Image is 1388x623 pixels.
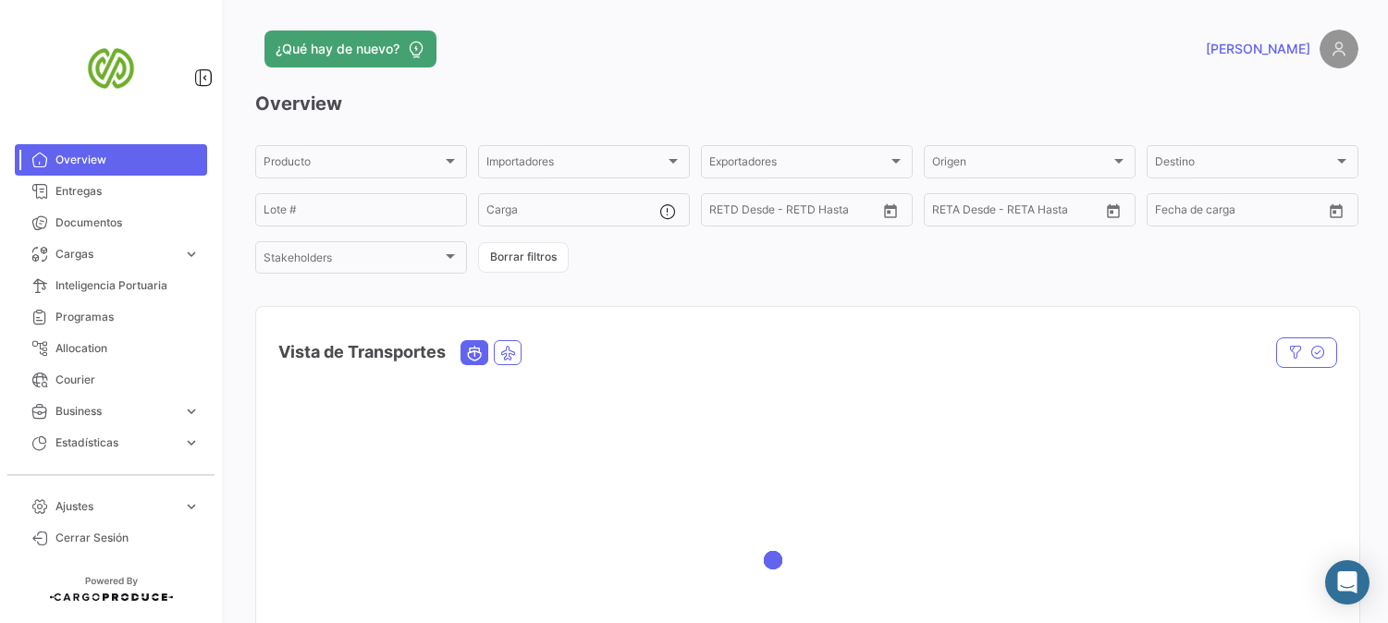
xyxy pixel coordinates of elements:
span: Producto [264,158,442,171]
button: Ocean [461,341,487,364]
a: Overview [15,144,207,176]
h3: Overview [255,91,1358,116]
span: Programas [55,309,200,325]
input: Desde [932,206,965,219]
span: Estadísticas [55,434,176,451]
span: expand_more [183,246,200,263]
button: Air [495,341,521,364]
a: Programas [15,301,207,333]
span: Stakeholders [264,254,442,267]
span: Documentos [55,214,200,231]
a: Documentos [15,207,207,238]
span: Origen [932,158,1111,171]
a: Allocation [15,333,207,364]
span: Importadores [486,158,665,171]
div: Abrir Intercom Messenger [1325,560,1370,605]
span: Courier [55,372,200,388]
button: Borrar filtros [478,242,569,273]
input: Hasta [755,206,836,219]
span: Cargas [55,246,176,263]
img: placeholder-user.png [1320,30,1358,68]
span: Business [55,403,176,420]
span: Ajustes [55,498,176,515]
img: san-miguel-logo.png [65,22,157,115]
span: Exportadores [709,158,888,171]
input: Hasta [1201,206,1282,219]
input: Desde [709,206,743,219]
span: Entregas [55,183,200,200]
h4: Vista de Transportes [278,339,446,365]
span: Overview [55,152,200,168]
span: expand_more [183,403,200,420]
button: Open calendar [877,197,904,225]
span: expand_more [183,498,200,515]
a: Inteligencia Portuaria [15,270,207,301]
button: Open calendar [1099,197,1127,225]
span: expand_more [183,434,200,451]
span: Cerrar Sesión [55,530,200,546]
button: Open calendar [1322,197,1350,225]
button: ¿Qué hay de nuevo? [264,31,436,67]
span: Destino [1155,158,1333,171]
span: Inteligencia Portuaria [55,277,200,294]
a: Courier [15,364,207,396]
input: Desde [1155,206,1188,219]
input: Hasta [978,206,1059,219]
a: Entregas [15,176,207,207]
span: [PERSON_NAME] [1206,40,1310,58]
span: Allocation [55,340,200,357]
span: ¿Qué hay de nuevo? [276,40,399,58]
